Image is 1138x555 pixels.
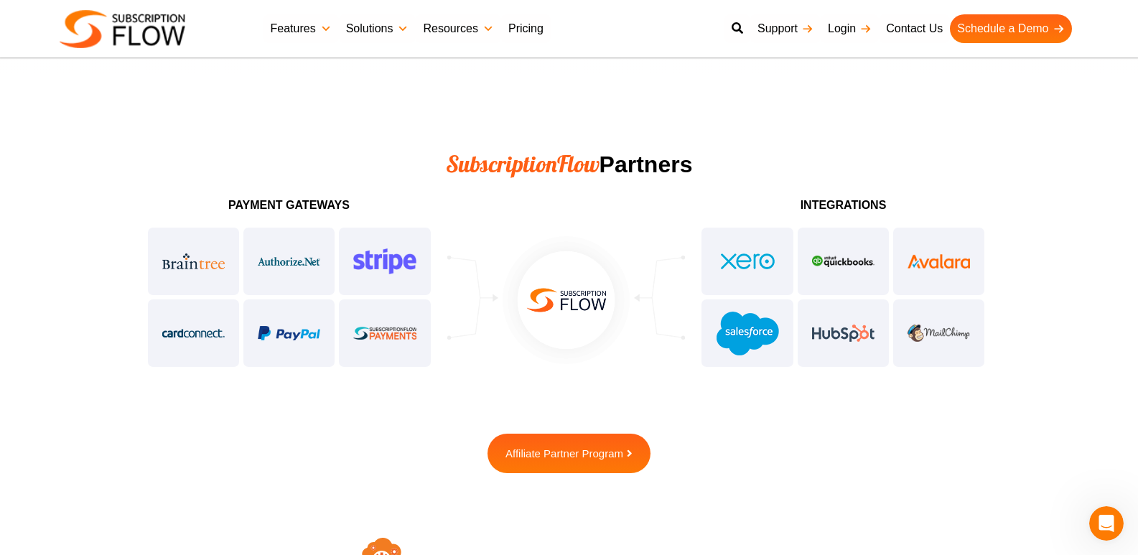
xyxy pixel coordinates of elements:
[879,14,950,43] a: Contact Us
[501,14,551,43] a: Pricing
[505,448,623,459] span: Affiliate Partner Program
[950,14,1071,43] a: Schedule a Demo
[750,14,821,43] a: Support
[446,149,600,178] span: SubscriptionFlow
[699,200,987,211] h3: integrations
[146,200,433,211] h3: Payment Gateways
[416,14,500,43] a: Resources
[339,14,416,43] a: Solutions
[263,14,339,43] a: Features
[1089,506,1124,541] iframe: Intercom live chat
[60,10,185,48] img: Subscriptionflow
[821,14,879,43] a: Login
[210,151,928,178] h2: Partners
[498,232,635,368] img: subscriptionflow
[488,434,650,473] a: Affiliate Partner Program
